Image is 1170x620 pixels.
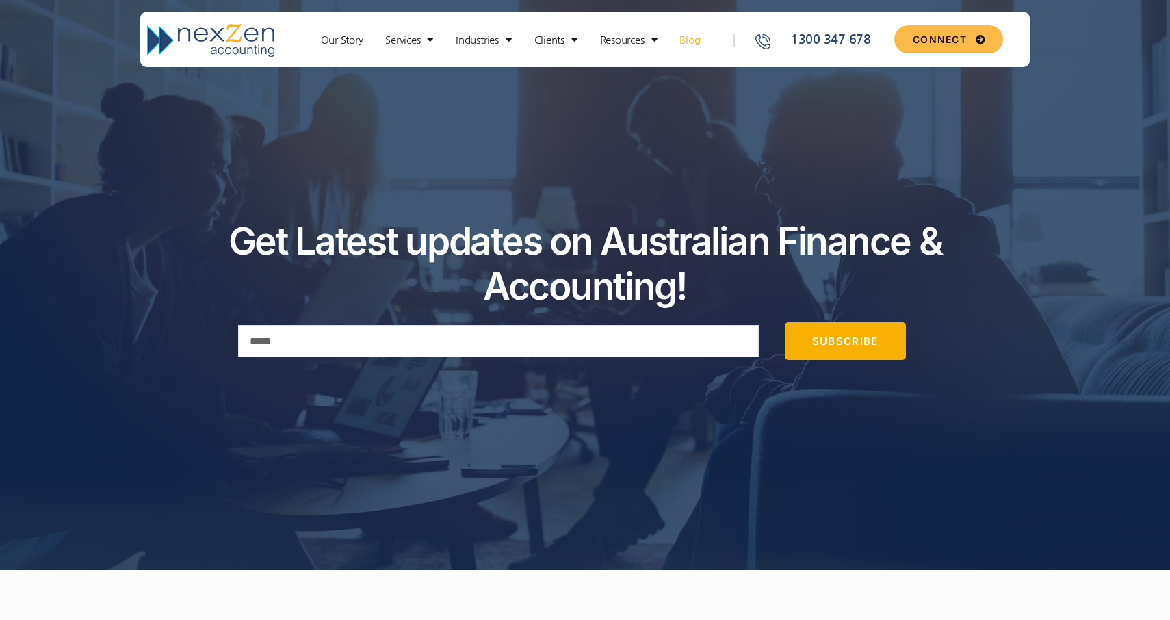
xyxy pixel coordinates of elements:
a: Clients [528,34,584,47]
a: Services [378,34,440,47]
a: Resources [593,34,664,47]
h4: Get Latest updates on Australian Finance & Accounting! [122,218,1048,309]
span: 1300 347 678 [788,31,871,49]
a: Industries [449,34,518,47]
a: Blog [673,34,707,47]
a: CONNECT [894,25,1003,53]
button: Subscribe [785,322,906,360]
a: Our Story [314,34,370,47]
span: Subscribe [812,336,879,346]
span: CONNECT [913,35,967,44]
nav: Menu [294,34,727,47]
form: New Form [238,322,932,360]
a: 1300 347 678 [753,31,889,49]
